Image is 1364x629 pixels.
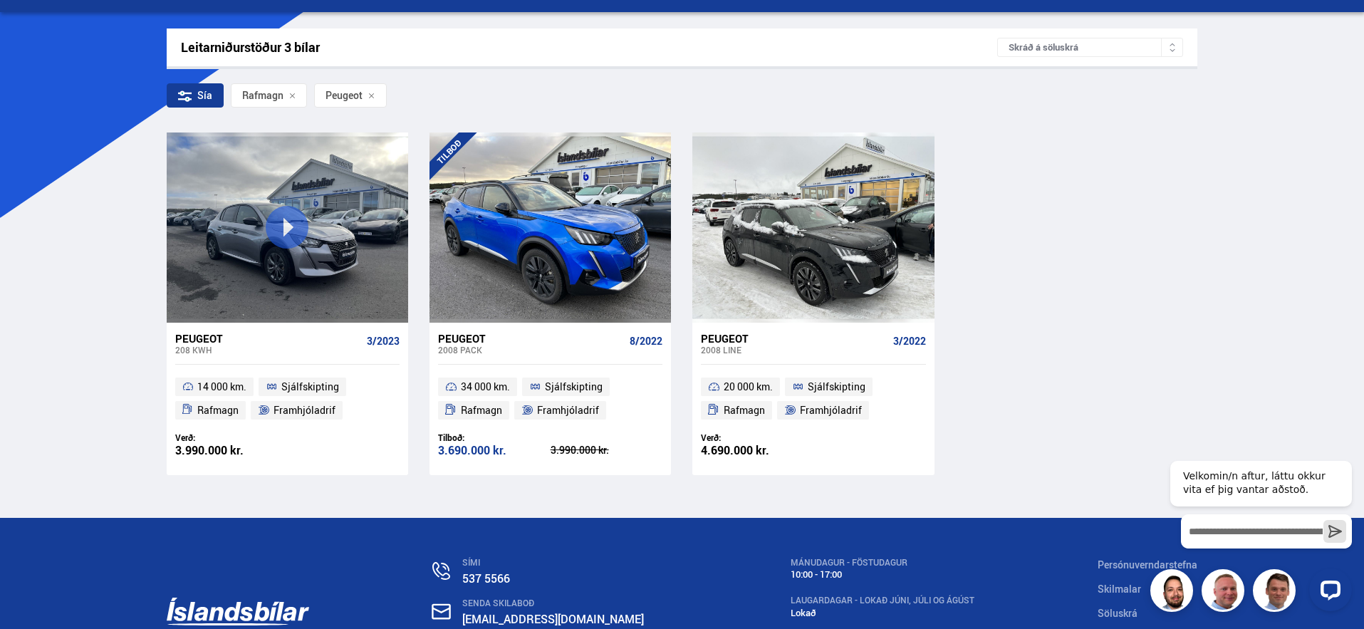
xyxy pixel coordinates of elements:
[432,562,450,580] img: n0V2lOsqF3l1V2iz.svg
[545,378,603,395] span: Sjálfskipting
[281,378,339,395] span: Sjálfskipting
[461,402,502,419] span: Rafmagn
[462,611,644,627] a: [EMAIL_ADDRESS][DOMAIN_NAME]
[1152,571,1195,614] img: nhp88E3Fdnt1Opn2.png
[692,323,934,475] a: Peugeot 2008 LINE 3/2022 20 000 km. Sjálfskipting Rafmagn Framhjóladrif Verð: 4.690.000 kr.
[175,432,288,443] div: Verð:
[791,596,974,605] div: LAUGARDAGAR - Lokað Júni, Júli og Ágúst
[438,345,624,355] div: 2008 PACK
[462,598,667,608] div: SENDA SKILABOÐ
[724,378,773,395] span: 20 000 km.
[701,432,813,443] div: Verð:
[791,569,974,580] div: 10:00 - 17:00
[1098,558,1197,571] a: Persónuverndarstefna
[438,332,624,345] div: Peugeot
[701,445,813,457] div: 4.690.000 kr.
[197,402,239,419] span: Rafmagn
[701,332,887,345] div: Peugeot
[1159,435,1358,623] iframe: LiveChat chat widget
[791,558,974,568] div: MÁNUDAGUR - FÖSTUDAGUR
[808,378,865,395] span: Sjálfskipting
[432,603,451,620] img: nHj8e-n-aHgjukTg.svg
[462,558,667,568] div: SÍMI
[438,445,551,457] div: 3.690.000 kr.
[461,378,510,395] span: 34 000 km.
[1098,582,1141,596] a: Skilmalar
[181,40,998,55] div: Leitarniðurstöður 3 bílar
[167,83,224,108] div: Sía
[242,90,283,101] span: Rafmagn
[175,445,288,457] div: 3.990.000 kr.
[438,432,551,443] div: Tilboð:
[175,332,361,345] div: Peugeot
[367,336,400,347] span: 3/2023
[326,90,363,101] span: Peugeot
[551,445,663,455] div: 3.990.000 kr.
[630,336,662,347] span: 8/2022
[429,323,671,475] a: Peugeot 2008 PACK 8/2022 34 000 km. Sjálfskipting Rafmagn Framhjóladrif Tilboð: 3.690.000 kr. 3.9...
[893,336,926,347] span: 3/2022
[800,402,862,419] span: Framhjóladrif
[724,402,765,419] span: Rafmagn
[1098,606,1137,620] a: Söluskrá
[167,323,408,475] a: Peugeot 208 KWH 3/2023 14 000 km. Sjálfskipting Rafmagn Framhjóladrif Verð: 3.990.000 kr.
[462,571,510,586] a: 537 5566
[997,38,1183,57] div: Skráð á söluskrá
[197,378,246,395] span: 14 000 km.
[701,345,887,355] div: 2008 LINE
[791,608,974,618] div: Lokað
[175,345,361,355] div: 208 KWH
[274,402,335,419] span: Framhjóladrif
[537,402,599,419] span: Framhjóladrif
